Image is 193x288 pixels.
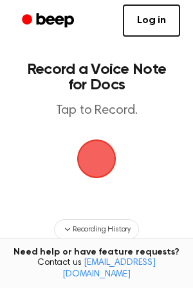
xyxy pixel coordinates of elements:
[8,258,185,280] span: Contact us
[23,103,170,119] p: Tap to Record.
[73,224,131,235] span: Recording History
[62,258,156,279] a: [EMAIL_ADDRESS][DOMAIN_NAME]
[13,8,86,33] a: Beep
[77,139,116,178] img: Beep Logo
[123,4,180,37] a: Log in
[54,219,139,240] button: Recording History
[23,62,170,93] h1: Record a Voice Note for Docs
